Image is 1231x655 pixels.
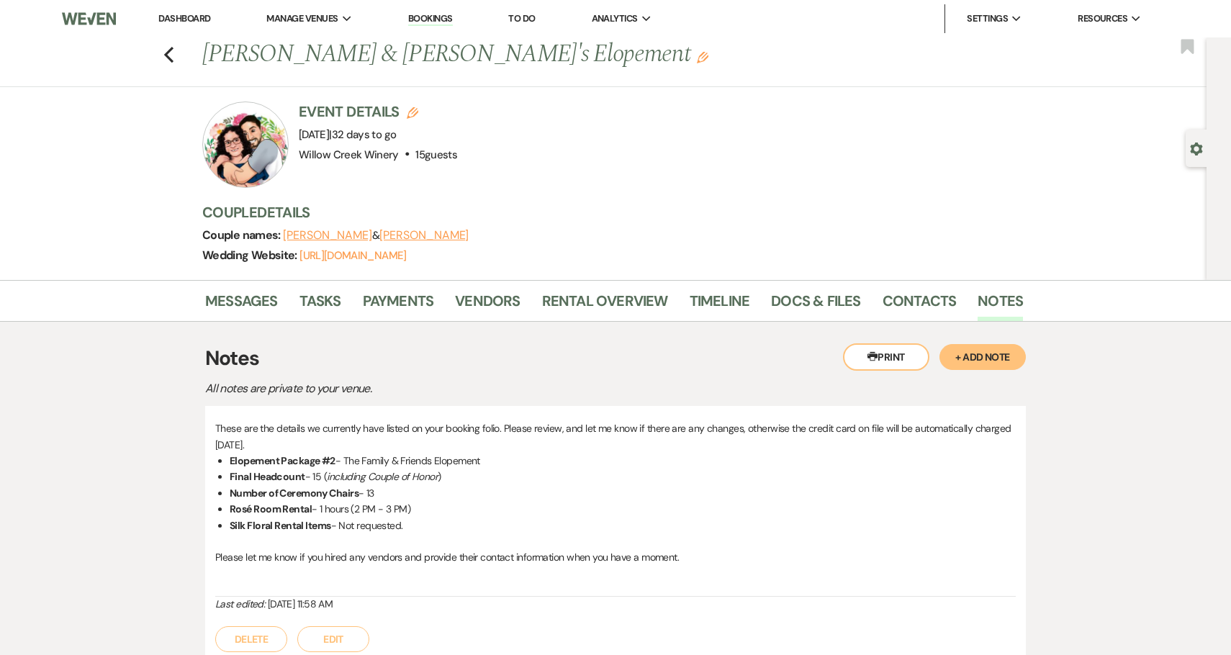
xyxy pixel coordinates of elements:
button: [PERSON_NAME] [379,230,469,241]
button: Edit [697,50,708,63]
span: - 15 ( [305,470,328,483]
a: Rental Overview [542,289,668,321]
a: [URL][DOMAIN_NAME] [299,248,406,263]
a: Notes [978,289,1023,321]
img: Weven Logo [62,4,117,34]
span: Manage Venues [266,12,338,26]
strong: Rosé Room Rental [230,502,312,515]
a: Payments [363,289,434,321]
strong: Final Headcount [230,470,305,483]
span: [DATE] [299,127,396,142]
div: [DATE] 11:58 AM [215,597,1016,612]
a: Tasks [299,289,341,321]
button: Open lead details [1190,141,1203,155]
span: Willow Creek Winery [299,148,399,162]
i: Last edited: [215,597,265,610]
a: Bookings [408,12,453,26]
span: Settings [967,12,1008,26]
span: - Not requested. [331,519,403,532]
button: [PERSON_NAME] [283,230,372,241]
button: Print [843,343,929,371]
span: & [283,228,469,243]
strong: Elopement Package #2 [230,454,335,467]
a: Docs & Files [771,289,860,321]
a: Contacts [883,289,957,321]
span: These are the details we currently have listed on your booking folio. Please review, and let me k... [215,422,1011,451]
span: ) [438,470,441,483]
span: Analytics [592,12,638,26]
a: To Do [508,12,535,24]
h3: Notes [205,343,1026,374]
span: - 13 [359,487,374,500]
strong: Silk Floral Rental Items [230,519,331,532]
em: including Couple of Honor [327,470,438,483]
a: Dashboard [158,12,210,24]
h3: Couple Details [202,202,1009,222]
h3: Event Details [299,101,457,122]
button: Edit [297,626,369,652]
button: Delete [215,626,287,652]
span: Couple names: [202,227,283,243]
p: All notes are private to your venue. [205,379,709,398]
a: Messages [205,289,278,321]
a: Timeline [690,289,750,321]
span: - 1 hours (2 PM - 3 PM) [312,502,410,515]
span: Resources [1078,12,1127,26]
a: Vendors [455,289,520,321]
button: + Add Note [939,344,1026,370]
span: Please let me know if you hired any vendors and provide their contact information when you have a... [215,551,679,564]
span: - The Family & Friends Elopement [335,454,480,467]
span: Wedding Website: [202,248,299,263]
span: 32 days to go [332,127,397,142]
span: | [329,127,396,142]
span: 15 guests [415,148,457,162]
h1: [PERSON_NAME] & [PERSON_NAME]'s Elopement [202,37,847,72]
strong: Number of Ceremony Chairs [230,487,359,500]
